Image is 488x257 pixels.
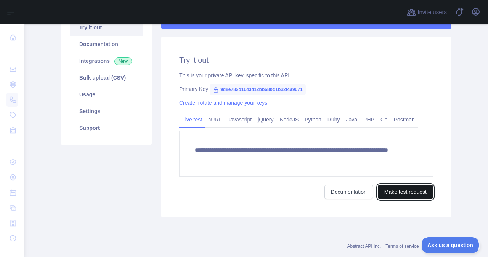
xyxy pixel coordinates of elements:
a: Python [302,113,324,126]
a: PHP [360,113,377,126]
a: Go [377,113,391,126]
div: This is your private API key, specific to this API. [179,72,433,79]
span: Invite users [417,8,447,17]
a: Javascript [225,113,255,126]
div: ... [6,46,18,61]
div: Primary Key: [179,85,433,93]
a: Try it out [70,19,143,36]
a: Bulk upload (CSV) [70,69,143,86]
h2: Try it out [179,55,433,65]
a: Postman [391,113,418,126]
a: Ruby [324,113,343,126]
a: Documentation [70,36,143,53]
a: Terms of service [385,244,419,249]
a: Integrations New [70,53,143,69]
a: Support [70,120,143,136]
span: New [114,57,132,65]
a: jQuery [255,113,276,126]
a: Usage [70,86,143,103]
button: Make test request [378,185,433,199]
a: NodeJS [276,113,302,126]
a: Live test [179,113,205,126]
iframe: Toggle Customer Support [422,237,480,253]
div: ... [6,139,18,154]
a: Documentation [324,185,373,199]
span: 9d8e782d1643412bb68bd1b32f4a9671 [210,84,305,95]
button: Invite users [405,6,448,18]
a: cURL [205,113,225,126]
a: Create, rotate and manage your keys [179,100,267,106]
a: Settings [70,103,143,120]
a: Abstract API Inc. [347,244,381,249]
a: Java [343,113,361,126]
